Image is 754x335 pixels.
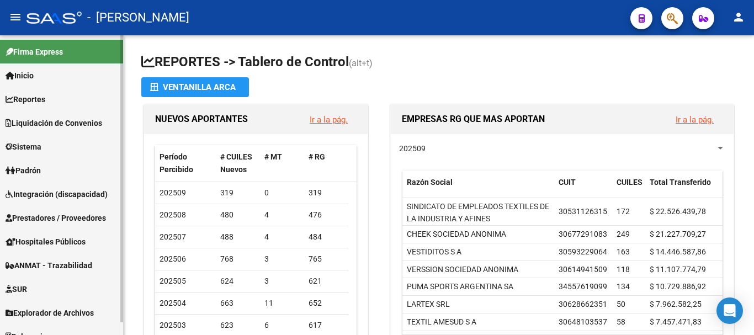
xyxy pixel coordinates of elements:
span: 163 [617,247,630,256]
div: CHEEK SOCIEDAD ANONIMA [407,228,506,241]
datatable-header-cell: CUILES [612,171,645,207]
span: 202505 [160,276,186,285]
span: 50 [617,300,625,309]
span: 202509 [160,188,186,197]
datatable-header-cell: CUIT [554,171,612,207]
button: Ir a la pág. [301,109,357,130]
div: 623 [220,319,256,332]
div: 30593229064 [559,246,607,258]
span: EMPRESAS RG QUE MAS APORTAN [402,114,545,124]
div: VESTIDITOS S A [407,246,461,258]
span: $ 11.107.774,79 [650,265,706,274]
datatable-header-cell: # RG [304,145,348,182]
span: NUEVOS APORTANTES [155,114,248,124]
span: Razón Social [407,178,453,187]
h1: REPORTES -> Tablero de Control [141,53,736,72]
div: 663 [220,297,256,310]
div: PUMA SPORTS ARGENTINA SA [407,280,513,293]
span: Período Percibido [160,152,193,174]
span: # CUILES Nuevos [220,152,252,174]
span: $ 10.729.886,92 [650,282,706,291]
button: Ir a la pág. [667,109,723,130]
span: Liquidación de Convenios [6,117,102,129]
div: 11 [264,297,300,310]
span: 134 [617,282,630,291]
span: Padrón [6,164,41,177]
div: 30677291083 [559,228,607,241]
div: 30648103537 [559,316,607,328]
span: 202509 [399,144,426,153]
div: TEXTIL AMESUD S A [407,316,476,328]
div: SINDICATO DE EMPLEADOS TEXTILES DE LA INDUSTRIA Y AFINES [407,200,550,226]
div: 621 [309,275,344,288]
mat-icon: person [732,10,745,24]
div: 652 [309,297,344,310]
span: (alt+t) [349,58,373,68]
a: Ir a la pág. [310,115,348,125]
span: Total Transferido [650,178,711,187]
span: $ 22.526.439,78 [650,207,706,216]
div: 6 [264,319,300,332]
span: $ 7.962.582,25 [650,300,702,309]
div: 476 [309,209,344,221]
span: Sistema [6,141,41,153]
span: CUIT [559,178,576,187]
span: 202503 [160,321,186,329]
span: $ 7.457.471,83 [650,317,702,326]
div: 488 [220,231,256,243]
span: 118 [617,265,630,274]
mat-icon: menu [9,10,22,24]
span: 202508 [160,210,186,219]
div: 30614941509 [559,263,607,276]
div: 624 [220,275,256,288]
span: Prestadores / Proveedores [6,212,106,224]
button: Ventanilla ARCA [141,77,249,97]
span: $ 21.227.709,27 [650,230,706,238]
span: Firma Express [6,46,63,58]
span: Integración (discapacidad) [6,188,108,200]
span: Inicio [6,70,34,82]
span: SUR [6,283,27,295]
div: VERSSION SOCIEDAD ANONIMA [407,263,518,276]
datatable-header-cell: # MT [260,145,304,182]
div: 319 [309,187,344,199]
div: Open Intercom Messenger [716,297,743,324]
span: 202504 [160,299,186,307]
span: 249 [617,230,630,238]
div: 4 [264,209,300,221]
span: 202507 [160,232,186,241]
span: # RG [309,152,325,161]
datatable-header-cell: Período Percibido [155,145,216,182]
datatable-header-cell: Total Transferido [645,171,723,207]
div: Ventanilla ARCA [150,77,240,97]
div: 4 [264,231,300,243]
span: Reportes [6,93,45,105]
span: 172 [617,207,630,216]
span: Hospitales Públicos [6,236,86,248]
span: 58 [617,317,625,326]
div: LARTEX SRL [407,298,450,311]
span: $ 14.446.587,86 [650,247,706,256]
a: Ir a la pág. [676,115,714,125]
span: 202506 [160,254,186,263]
div: 3 [264,275,300,288]
datatable-header-cell: Razón Social [402,171,554,207]
div: 765 [309,253,344,265]
span: - [PERSON_NAME] [87,6,189,30]
span: # MT [264,152,282,161]
span: ANMAT - Trazabilidad [6,259,92,272]
div: 768 [220,253,256,265]
div: 319 [220,187,256,199]
div: 34557619099 [559,280,607,293]
div: 0 [264,187,300,199]
span: CUILES [617,178,643,187]
div: 30628662351 [559,298,607,311]
div: 484 [309,231,344,243]
div: 3 [264,253,300,265]
div: 30531126315 [559,205,607,218]
div: 617 [309,319,344,332]
datatable-header-cell: # CUILES Nuevos [216,145,260,182]
span: Explorador de Archivos [6,307,94,319]
div: 480 [220,209,256,221]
